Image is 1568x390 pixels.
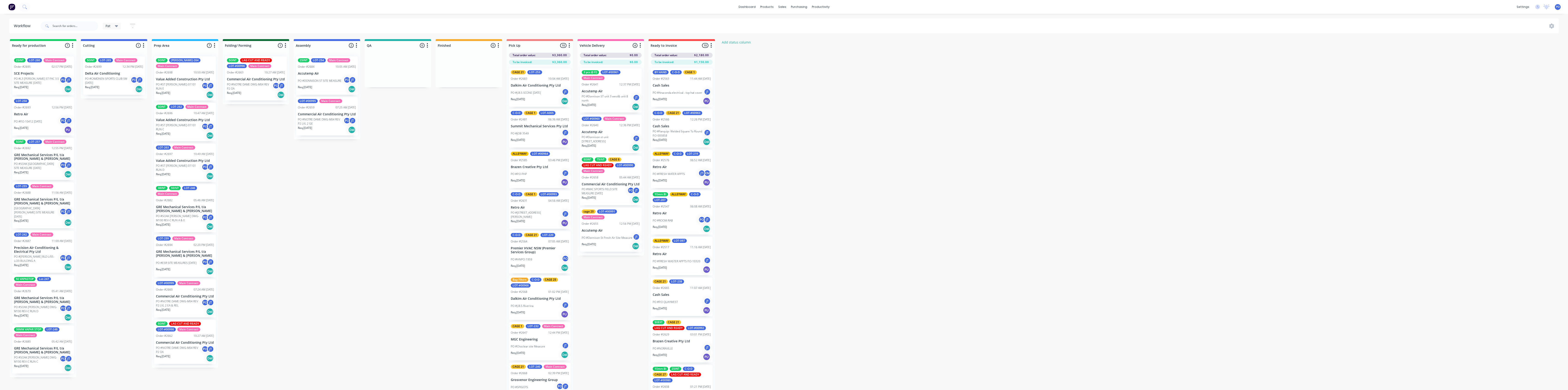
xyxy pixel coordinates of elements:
[27,140,42,144] div: LOT-257
[240,58,272,62] div: LAG CUT AND READY
[530,152,550,156] div: LOT-#00964
[156,132,170,136] p: Req. [DATE]
[264,70,285,75] div: 10:27 AM [DATE]
[524,233,539,237] div: CAGE 21
[60,117,67,124] div: PO
[44,140,66,144] div: Main Contract
[30,233,53,237] div: Main Contract
[156,198,173,202] div: Order #2682
[14,140,26,144] div: 50INT
[106,23,110,28] span: Pat
[296,97,358,136] div: LOT-#00995Main ContractOrder #265907:25 AM [DATE]Commercial Air Conditioning Pty LtdPO #NOTRE DAM...
[194,152,214,156] div: 10:49 AM [DATE]
[653,178,667,183] p: Req. [DATE]
[540,233,555,237] div: LOT-220
[169,105,184,109] div: LOT-262
[327,58,350,62] div: Main Contract
[509,190,571,229] div: C-O-DCAGE 1LOT-#00993Order #263104:56 AM [DATE]Retro AirPO #[STREET_ADDRESS][PERSON_NAME]jTReq.[D...
[115,58,137,62] div: Main Contract
[85,58,97,62] div: 50INT
[202,123,208,130] div: PO
[511,138,525,142] p: Req. [DATE]
[582,144,596,148] p: Req. [DATE]
[207,163,214,170] div: jT
[14,191,31,195] div: Order #2688
[582,229,640,233] p: Accutemp Air
[653,198,667,202] div: LOT-207
[14,99,29,103] div: LOT-258
[14,153,72,161] p: GRE Mechanical Services P/L t/a [PERSON_NAME] & [PERSON_NAME]
[1556,5,1560,9] span: PO
[202,82,208,89] div: PO
[633,135,640,142] div: jT
[524,192,537,196] div: CAGE 1
[527,70,542,74] div: LOT-253
[511,158,527,162] div: Order #2585
[172,146,195,150] div: Main Contract
[156,146,171,150] div: LOT-263
[154,144,216,182] div: LOT-263Main ContractOrder #269710:49 AM [DATE]Value Added Construction Pty LtdPO #ST [PERSON_NAME...
[619,123,640,127] div: 12:36 PM [DATE]
[562,88,569,95] div: jT
[561,179,568,186] div: PU
[14,105,31,110] div: Order #2693
[131,76,138,83] div: PO
[65,117,72,124] div: jT
[509,109,571,148] div: C-O-DCAGE 1LOT-A005Order #248106:36 AM [DATE]Summit Mechanical Services Pty LtdPO #JOB 3549jTReq....
[698,216,705,223] div: PO
[156,186,167,190] div: 38INT
[206,223,214,230] div: Del
[12,231,74,273] div: LOT-242Main ContractOrder #268711:09 AM [DATE]Precision Air Conditioning & Electrical Pty LtdPO #...
[349,117,356,124] div: jT
[651,237,713,275] div: ALLEYWAYLOT-097Order #251711:16 AM [DATE]Retro AirPO #FRESH WASTER APPTS P.O-10320jTReq.[DATE]PU
[685,152,700,156] div: LOT-219
[653,129,704,138] p: PO #Fanquip- Welded Square To Round P.O-005858
[14,219,28,223] p: Req. [DATE]
[65,162,72,169] div: jT
[64,85,72,93] div: Del
[14,198,72,205] p: GRE Mechanical Services P/L t/a [PERSON_NAME] & [PERSON_NAME]
[14,184,29,188] div: LOT-255
[632,103,639,111] div: Del
[653,218,673,223] p: PO #ROOM-RAB
[619,82,640,87] div: 12:37 PM [DATE]
[653,165,711,169] p: Retro Air
[619,222,640,226] div: 12:56 PM [DATE]
[582,196,596,200] p: Req. [DATE]
[582,135,633,143] p: PO #Donnison st unit [STREET_ADDRESS]
[562,210,569,217] div: jT
[509,150,571,188] div: ALLEYWAYLOT-#00964Order #258503:46 PM [DATE]Brazen Creative Pty LtdPO #P.O PHPjTReq.[DATE]PU
[653,111,664,115] div: C-O-D
[511,178,525,183] p: Req. [DATE]
[511,165,569,169] p: Brazen Creative Pty Ltd
[156,164,202,172] p: PO #ST [PERSON_NAME]-01101 RUN D
[615,163,635,167] div: LOT-#00990
[273,82,279,89] div: PO
[98,58,113,62] div: LOT-265
[582,242,596,246] p: Req. [DATE]
[582,163,614,167] div: LAG CUT AND READY
[14,206,60,219] p: [GEOGRAPHIC_DATA][PERSON_NAME] SITE MEASURE [DATE]
[582,130,640,134] p: Accutemp Air
[156,205,214,213] p: GRE Mechanical Services P/L t/a [PERSON_NAME] & [PERSON_NAME]
[65,208,72,215] div: jT
[227,58,238,62] div: 50INT
[14,58,26,62] div: 25INT
[156,152,173,156] div: Order #2697
[690,117,711,122] div: 12:26 PM [DATE]
[562,129,569,136] div: jT
[349,76,356,83] div: jT
[206,132,214,139] div: Del
[14,233,29,237] div: LOT-242
[248,64,271,68] div: Main Contract
[227,77,285,81] p: Commercial Air Conditioning Pty Ltd
[698,170,705,177] div: jT
[608,157,621,162] div: CAGE 8
[690,158,711,162] div: 06:52 AM [DATE]
[511,117,527,122] div: Order #2481
[53,21,98,31] input: Search for orders...
[539,192,559,196] div: LOT-#00993
[311,58,326,62] div: LOT-254
[511,199,527,203] div: Order #2631
[156,192,179,196] div: Main Contract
